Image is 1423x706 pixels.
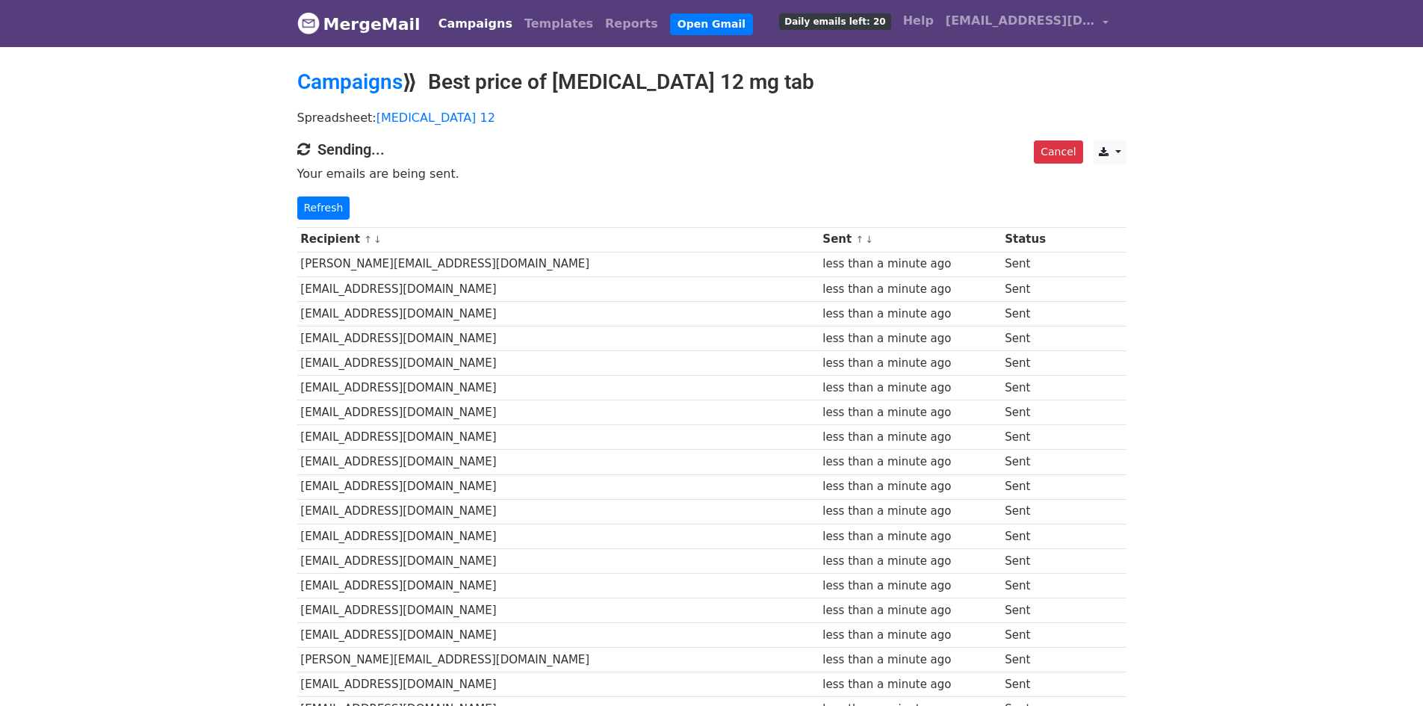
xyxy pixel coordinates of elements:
a: Help [897,6,940,36]
div: less than a minute ago [822,651,997,669]
td: [EMAIL_ADDRESS][DOMAIN_NAME] [297,301,819,326]
div: less than a minute ago [822,380,997,397]
a: Templates [518,9,599,39]
td: Sent [1001,252,1065,276]
td: [EMAIL_ADDRESS][DOMAIN_NAME] [297,276,819,301]
th: Status [1001,227,1065,252]
h2: ⟫ Best price of [MEDICAL_DATA] 12 mg tab [297,69,1126,95]
div: less than a minute ago [822,355,997,372]
div: less than a minute ago [822,256,997,273]
a: ↓ [865,234,873,245]
td: Sent [1001,425,1065,450]
a: ↑ [855,234,864,245]
td: Sent [1001,326,1065,350]
td: Sent [1001,548,1065,573]
div: less than a minute ago [822,676,997,693]
td: Sent [1001,573,1065,598]
a: Refresh [297,196,350,220]
td: [EMAIL_ADDRESS][DOMAIN_NAME] [297,400,819,425]
a: ↑ [364,234,372,245]
td: [EMAIL_ADDRESS][DOMAIN_NAME] [297,499,819,524]
td: Sent [1001,524,1065,548]
td: [EMAIL_ADDRESS][DOMAIN_NAME] [297,524,819,548]
div: less than a minute ago [822,306,997,323]
td: [PERSON_NAME][EMAIL_ADDRESS][DOMAIN_NAME] [297,648,819,672]
td: [EMAIL_ADDRESS][DOMAIN_NAME] [297,450,819,474]
th: Sent [819,227,1002,252]
h4: Sending... [297,140,1126,158]
span: [EMAIL_ADDRESS][DOMAIN_NAME] [946,12,1095,30]
div: less than a minute ago [822,528,997,545]
div: less than a minute ago [822,503,997,520]
td: [EMAIL_ADDRESS][DOMAIN_NAME] [297,623,819,648]
td: Sent [1001,623,1065,648]
p: Spreadsheet: [297,110,1126,126]
td: Sent [1001,276,1065,301]
a: Cancel [1034,140,1082,164]
a: Reports [599,9,664,39]
td: [EMAIL_ADDRESS][DOMAIN_NAME] [297,351,819,376]
div: less than a minute ago [822,602,997,619]
div: less than a minute ago [822,429,997,446]
div: less than a minute ago [822,627,997,644]
td: Sent [1001,648,1065,672]
td: Sent [1001,672,1065,697]
a: Campaigns [433,9,518,39]
div: less than a minute ago [822,578,997,595]
p: Your emails are being sent. [297,166,1126,182]
div: less than a minute ago [822,553,997,570]
a: MergeMail [297,8,421,40]
td: [EMAIL_ADDRESS][DOMAIN_NAME] [297,376,819,400]
td: [EMAIL_ADDRESS][DOMAIN_NAME] [297,672,819,697]
a: Campaigns [297,69,403,94]
div: less than a minute ago [822,330,997,347]
td: [EMAIL_ADDRESS][DOMAIN_NAME] [297,474,819,499]
td: [EMAIL_ADDRESS][DOMAIN_NAME] [297,326,819,350]
td: [EMAIL_ADDRESS][DOMAIN_NAME] [297,573,819,598]
td: [EMAIL_ADDRESS][DOMAIN_NAME] [297,598,819,623]
td: Sent [1001,376,1065,400]
span: Daily emails left: 20 [779,13,890,30]
div: less than a minute ago [822,453,997,471]
td: Sent [1001,351,1065,376]
a: Daily emails left: 20 [773,6,896,36]
div: less than a minute ago [822,281,997,298]
th: Recipient [297,227,819,252]
div: less than a minute ago [822,478,997,495]
td: [PERSON_NAME][EMAIL_ADDRESS][DOMAIN_NAME] [297,252,819,276]
div: less than a minute ago [822,404,997,421]
a: ↓ [373,234,382,245]
a: [MEDICAL_DATA] 12 [376,111,495,125]
td: Sent [1001,450,1065,474]
td: Sent [1001,474,1065,499]
td: Sent [1001,301,1065,326]
td: Sent [1001,499,1065,524]
td: [EMAIL_ADDRESS][DOMAIN_NAME] [297,425,819,450]
td: Sent [1001,400,1065,425]
td: Sent [1001,598,1065,623]
td: [EMAIL_ADDRESS][DOMAIN_NAME] [297,548,819,573]
a: Open Gmail [670,13,753,35]
img: MergeMail logo [297,12,320,34]
a: [EMAIL_ADDRESS][DOMAIN_NAME] [940,6,1114,41]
